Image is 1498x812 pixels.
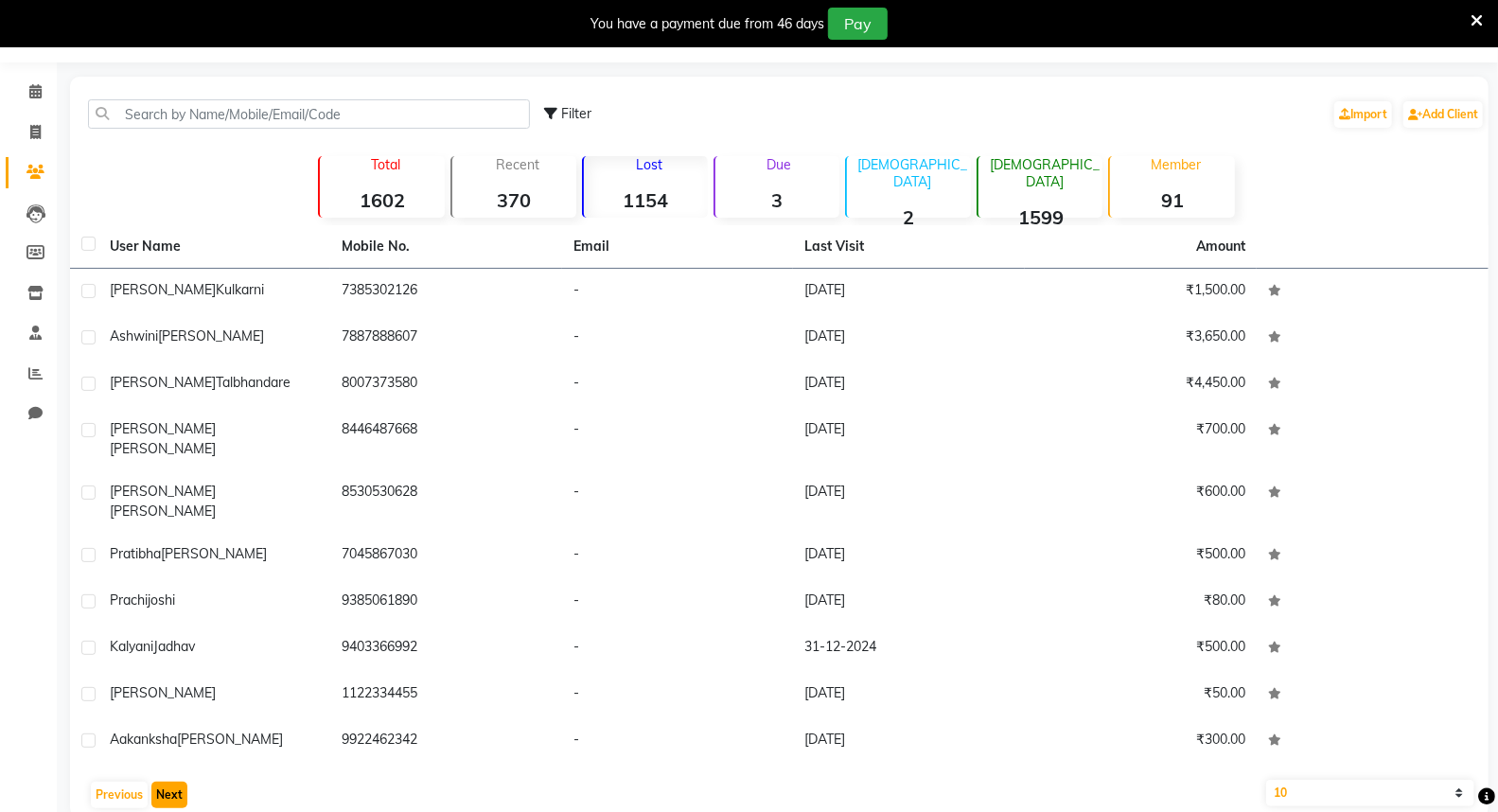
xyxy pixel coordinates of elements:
td: 8530530628 [330,470,562,533]
td: - [562,408,794,470]
span: [PERSON_NAME] [110,440,216,457]
td: 9403366992 [330,626,562,672]
td: ₹300.00 [1025,718,1257,765]
span: Prachi [110,591,148,609]
span: Aakanksha [110,731,177,748]
th: Amount [1185,225,1257,268]
th: Email [562,225,794,269]
p: Due [719,156,839,173]
p: [DEMOGRAPHIC_DATA] [855,156,971,190]
p: Total [327,156,444,173]
span: [PERSON_NAME] [110,374,216,391]
td: ₹1,500.00 [1025,269,1257,315]
button: Previous [91,782,148,808]
strong: 370 [452,188,576,212]
th: Last Visit [793,225,1025,269]
td: [DATE] [793,533,1025,579]
td: [DATE] [793,718,1025,765]
span: [PERSON_NAME] [110,483,216,500]
td: 7385302126 [330,269,562,315]
strong: 1154 [584,188,708,212]
td: 8007373580 [330,362,562,408]
p: Member [1118,156,1234,173]
p: Lost [591,156,708,173]
a: Add Client [1403,101,1483,128]
td: ₹500.00 [1025,533,1257,579]
strong: 1602 [320,188,444,212]
td: [DATE] [793,362,1025,408]
th: Mobile No. [330,225,562,269]
td: - [562,718,794,765]
td: ₹50.00 [1025,672,1257,718]
td: ₹4,450.00 [1025,362,1257,408]
td: - [562,470,794,533]
th: User Name [98,225,330,269]
td: 1122334455 [330,672,562,718]
p: [DEMOGRAPHIC_DATA] [986,156,1102,190]
td: 31-12-2024 [793,626,1025,672]
strong: 1599 [978,205,1102,229]
span: Talbhandare [216,374,291,391]
td: [DATE] [793,315,1025,362]
button: Next [151,782,187,808]
td: - [562,579,794,626]
a: Import [1334,101,1392,128]
td: - [562,269,794,315]
input: Search by Name/Mobile/Email/Code [88,99,530,129]
td: - [562,672,794,718]
td: 9385061890 [330,579,562,626]
span: [PERSON_NAME] [110,281,216,298]
span: Jadhav [153,638,195,655]
td: ₹3,650.00 [1025,315,1257,362]
td: ₹80.00 [1025,579,1257,626]
td: 7887888607 [330,315,562,362]
span: Ashwini [110,327,158,344]
td: - [562,315,794,362]
span: Filter [561,105,591,122]
td: ₹700.00 [1025,408,1257,470]
td: ₹600.00 [1025,470,1257,533]
span: [PERSON_NAME] [177,731,283,748]
span: [PERSON_NAME] [161,545,267,562]
span: [PERSON_NAME] [110,420,216,437]
p: Recent [460,156,576,173]
td: [DATE] [793,408,1025,470]
span: Kalyani [110,638,153,655]
span: [PERSON_NAME] [158,327,264,344]
span: [PERSON_NAME] [110,684,216,701]
strong: 3 [715,188,839,212]
td: - [562,533,794,579]
td: - [562,626,794,672]
button: Pay [828,8,888,40]
td: 9922462342 [330,718,562,765]
td: [DATE] [793,269,1025,315]
strong: 91 [1110,188,1234,212]
td: [DATE] [793,579,1025,626]
td: - [562,362,794,408]
td: 8446487668 [330,408,562,470]
strong: 2 [847,205,971,229]
span: pratibha [110,545,161,562]
td: [DATE] [793,672,1025,718]
td: 7045867030 [330,533,562,579]
td: [DATE] [793,470,1025,533]
div: You have a payment due from 46 days [590,14,824,34]
span: [PERSON_NAME] [110,503,216,520]
td: ₹500.00 [1025,626,1257,672]
span: joshi [148,591,175,609]
span: Kulkarni [216,281,264,298]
